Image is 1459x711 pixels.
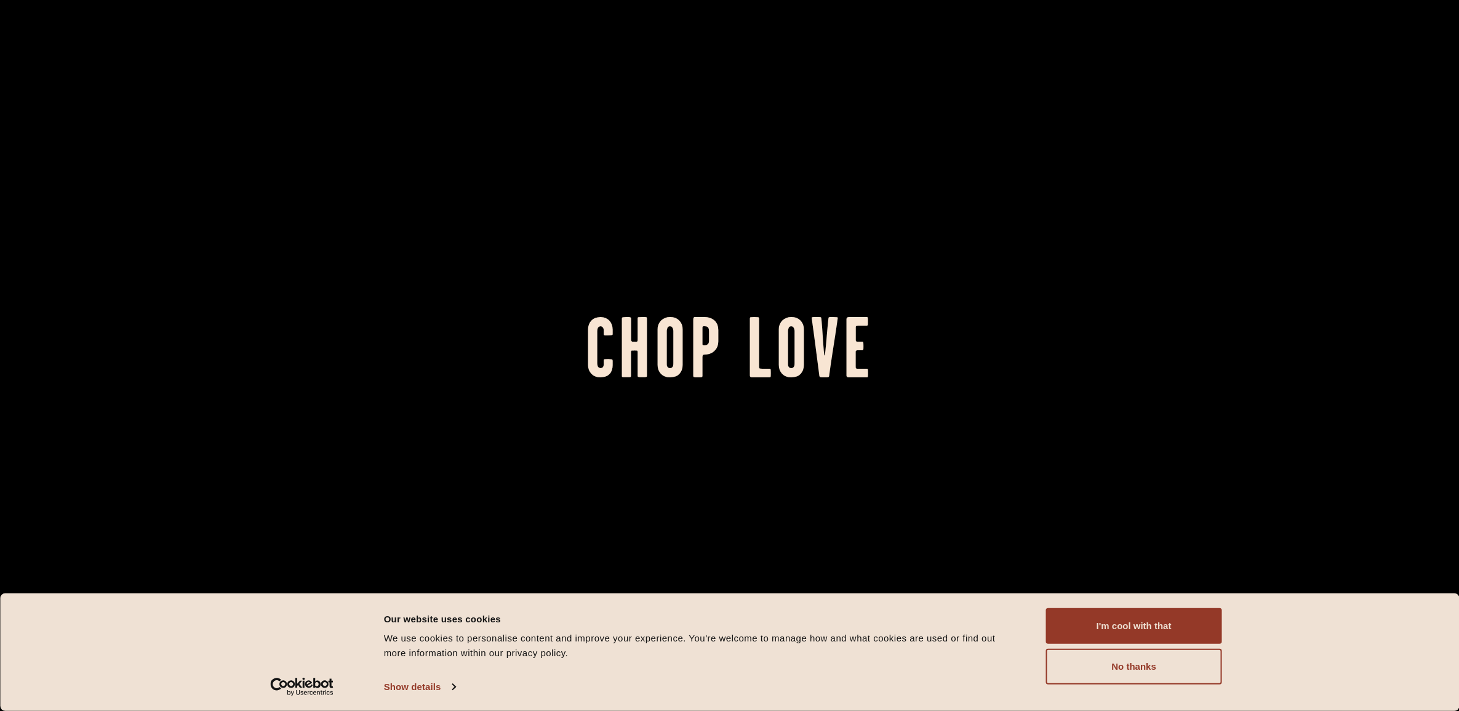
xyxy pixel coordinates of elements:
[384,611,1018,626] div: Our website uses cookies
[1046,649,1222,685] button: No thanks
[248,678,356,696] a: Usercentrics Cookiebot - opens in a new window
[1046,608,1222,644] button: I'm cool with that
[384,678,455,696] a: Show details
[384,631,1018,661] div: We use cookies to personalise content and improve your experience. You're welcome to manage how a...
